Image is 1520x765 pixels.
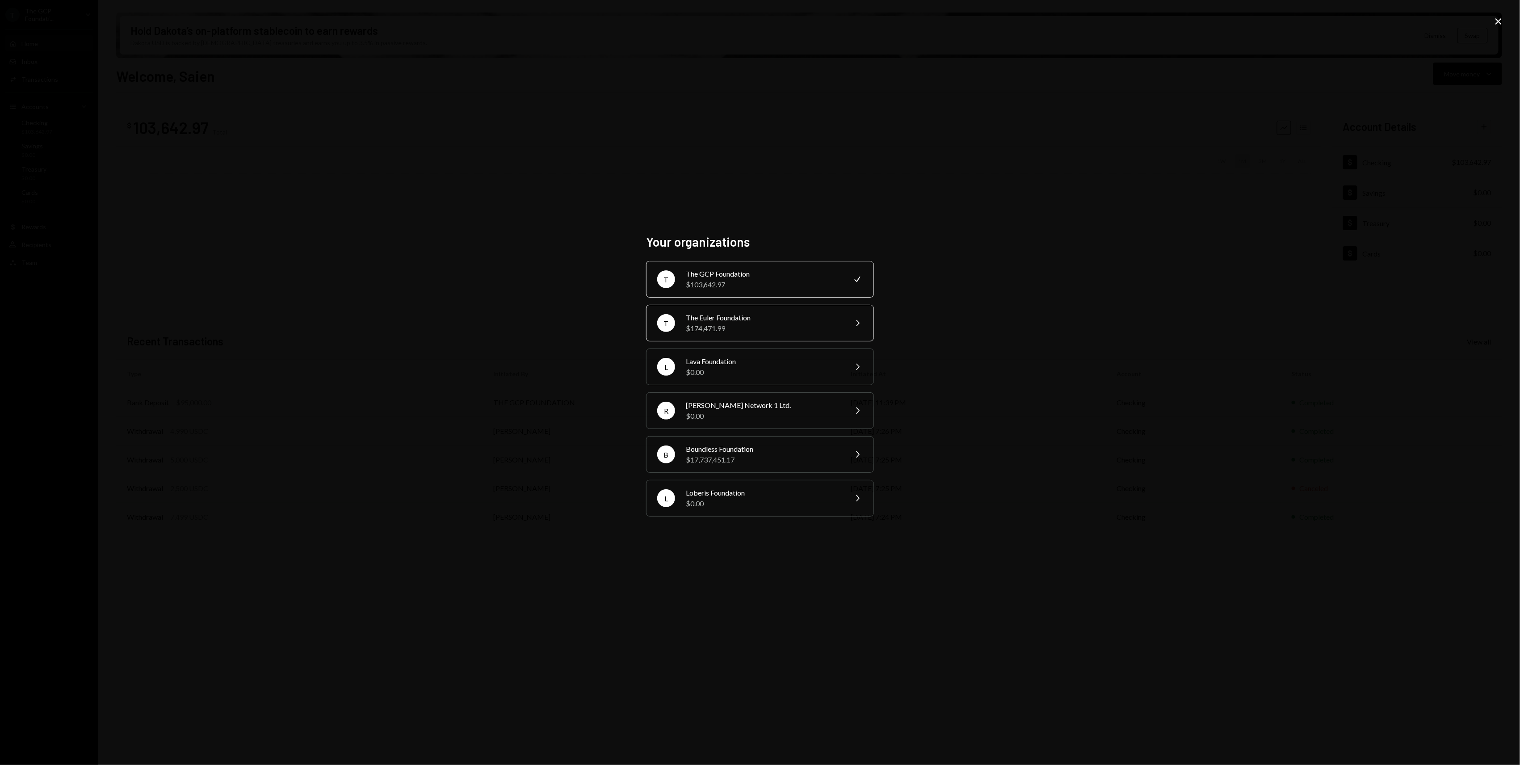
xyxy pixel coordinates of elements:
div: $174,471.99 [686,323,841,334]
div: $0.00 [686,411,841,421]
div: R [657,402,675,420]
button: TThe GCP Foundation$103,642.97 [646,261,874,298]
div: L [657,489,675,507]
div: $103,642.97 [686,279,841,290]
div: $0.00 [686,498,841,509]
button: LLoberis Foundation$0.00 [646,480,874,517]
h2: Your organizations [646,233,874,251]
div: B [657,446,675,463]
div: [PERSON_NAME] Network 1 Ltd. [686,400,841,411]
div: $0.00 [686,367,841,378]
div: T [657,270,675,288]
div: L [657,358,675,376]
div: T [657,314,675,332]
div: $17,737,451.17 [686,454,841,465]
div: The GCP Foundation [686,269,841,279]
div: Loberis Foundation [686,488,841,498]
button: R[PERSON_NAME] Network 1 Ltd.$0.00 [646,392,874,429]
div: Boundless Foundation [686,444,841,454]
div: Lava Foundation [686,356,841,367]
button: TThe Euler Foundation$174,471.99 [646,305,874,341]
button: BBoundless Foundation$17,737,451.17 [646,436,874,473]
button: LLava Foundation$0.00 [646,349,874,385]
div: The Euler Foundation [686,312,841,323]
